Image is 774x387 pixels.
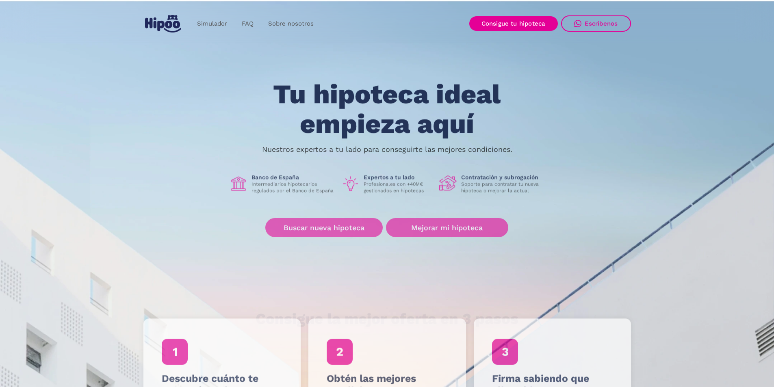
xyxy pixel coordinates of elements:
p: Nuestros expertos a tu lado para conseguirte las mejores condiciones. [262,146,512,153]
p: Intermediarios hipotecarios regulados por el Banco de España [251,181,335,194]
h1: Contratación y subrogación [461,174,545,181]
h1: Expertos a tu lado [364,174,433,181]
p: Soporte para contratar tu nueva hipoteca o mejorar la actual [461,181,545,194]
div: Escríbenos [585,20,618,27]
a: Escríbenos [561,15,631,32]
a: Simulador [190,16,234,32]
h1: Banco de España [251,174,335,181]
a: FAQ [234,16,261,32]
a: Mejorar mi hipoteca [386,218,508,237]
h1: Tu hipoteca ideal empieza aquí [233,80,541,139]
h1: Consigue la mejor oferta en 3 pasos [256,311,518,327]
p: Profesionales con +40M€ gestionados en hipotecas [364,181,433,194]
a: home [143,12,183,36]
a: Buscar nueva hipoteca [265,218,383,237]
a: Sobre nosotros [261,16,321,32]
a: Consigue tu hipoteca [469,16,558,31]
